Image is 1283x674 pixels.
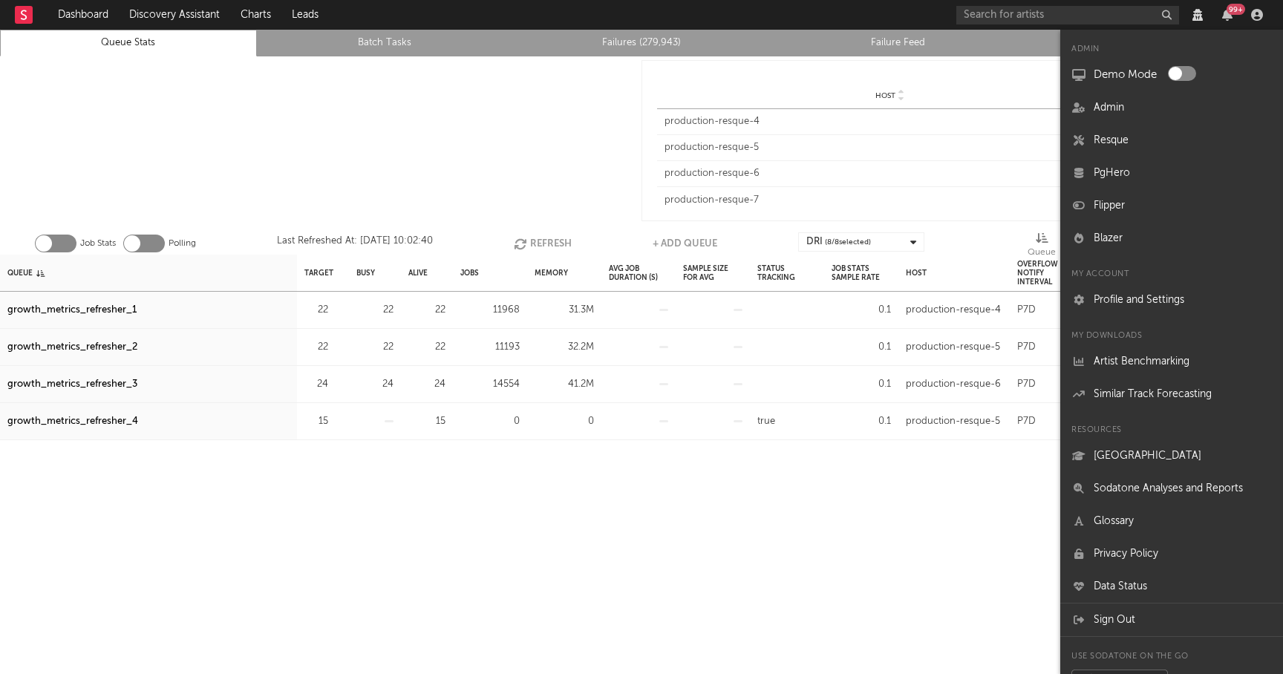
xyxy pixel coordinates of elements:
span: ( 8 / 8 selected) [825,233,871,251]
div: 15 [304,413,328,431]
label: Polling [169,235,196,252]
div: Busy [356,257,375,289]
div: 0.1 [832,413,891,431]
div: P7D [1017,413,1036,431]
a: Similar Track Forecasting [1060,378,1283,410]
div: P7D [1017,376,1036,393]
div: production-resque-4 [665,114,1115,129]
div: 24 [356,376,394,393]
div: production-resque-7 [665,193,1115,208]
input: Search for artists [956,6,1179,24]
a: Privacy Policy [1060,537,1283,570]
a: Data Status [1060,570,1283,603]
a: PgHero [1060,157,1283,189]
div: Status Tracking [757,257,817,289]
a: Sodatone Analyses and Reports [1060,472,1283,505]
label: Job Stats [80,235,116,252]
span: Host [875,91,895,100]
div: Use Sodatone on the go [1060,648,1283,666]
div: 22 [356,301,394,319]
a: [GEOGRAPHIC_DATA] [1060,439,1283,472]
a: growth_metrics_refresher_1 [7,301,137,319]
div: Jobs [460,257,479,289]
div: 0 [535,413,594,431]
a: growth_metrics_refresher_2 [7,338,137,356]
div: 41.2M [535,376,594,393]
div: P7D [1017,301,1036,319]
div: Job Stats Sample Rate [832,257,891,289]
a: Queue Stats [8,34,249,52]
div: 0.1 [832,301,891,319]
div: true [757,413,775,431]
div: production-resque-5 [906,413,1000,431]
a: Sign Out [1060,603,1283,636]
div: 22 [408,338,445,356]
div: 24 [304,376,328,393]
a: Profile and Settings [1060,284,1283,316]
div: DRI [806,233,871,251]
div: 14554 [460,376,520,393]
div: Queue [1028,243,1056,261]
div: Last Refreshed At: [DATE] 10:02:40 [277,232,433,255]
div: Memory [535,257,568,289]
div: P7D [1017,338,1036,356]
div: 22 [356,338,394,356]
div: production-resque-6 [665,166,1115,181]
a: Admin [1060,91,1283,124]
div: 22 [304,301,328,319]
button: + Add Queue [653,232,717,255]
div: production-resque-5 [665,140,1115,155]
div: 32.2M [535,338,594,356]
div: production-resque-4 [906,301,1001,319]
div: Queue [7,257,45,289]
div: Avg Job Duration (s) [609,257,668,289]
label: Demo Mode [1094,66,1157,84]
div: Alive [408,257,428,289]
div: My Account [1060,266,1283,284]
div: Queue [1028,232,1056,261]
div: 24 [408,376,445,393]
a: Glossary [1060,505,1283,537]
div: 0 [460,413,520,431]
div: production-resque-5 [906,338,1000,356]
div: 22 [408,301,445,319]
a: Recent Changes [1034,34,1275,52]
a: growth_metrics_refresher_4 [7,413,138,431]
div: My Downloads [1060,327,1283,345]
div: Overflow Notify Interval [1017,257,1077,289]
div: Target [304,257,333,289]
a: growth_metrics_refresher_3 [7,376,137,393]
div: Sample Size For Avg [683,257,742,289]
div: Resources [1060,422,1283,439]
div: 0.1 [832,376,891,393]
div: 99 + [1227,4,1245,15]
a: Blazer [1060,222,1283,255]
button: 99+ [1222,9,1233,21]
button: Refresh [514,232,572,255]
div: 15 [408,413,445,431]
a: Failures (279,943) [521,34,762,52]
a: Artist Benchmarking [1060,345,1283,378]
div: Admin [1060,41,1283,59]
a: Failure Feed [778,34,1019,52]
div: Host [906,257,927,289]
div: 22 [304,338,328,356]
div: 11968 [460,301,520,319]
a: Flipper [1060,189,1283,222]
div: production-resque-6 [906,376,1001,393]
a: Batch Tasks [265,34,506,52]
div: 11193 [460,338,520,356]
a: Resque [1060,124,1283,157]
div: 0.1 [832,338,891,356]
div: 31.3M [535,301,594,319]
